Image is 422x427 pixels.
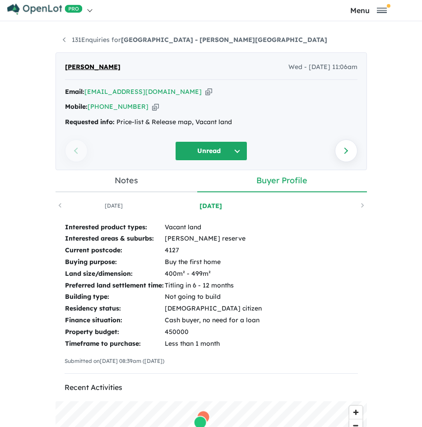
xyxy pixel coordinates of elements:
[65,326,164,338] td: Property budget:
[164,326,264,338] td: 450000
[65,102,88,111] strong: Mobile:
[65,201,162,210] a: [DATE]
[65,62,121,73] span: [PERSON_NAME]
[349,406,362,419] button: Zoom in
[164,268,264,280] td: 400m² - 499m²
[65,291,164,303] td: Building type:
[205,87,212,97] button: Copy
[65,338,164,350] td: Timeframe to purchase:
[65,256,164,268] td: Buying purpose:
[65,233,164,245] td: Interested areas & suburbs:
[88,102,148,111] a: [PHONE_NUMBER]
[65,88,84,96] strong: Email:
[65,245,164,256] td: Current postcode:
[164,256,264,268] td: Buy the first home
[318,6,420,14] button: Toggle navigation
[65,118,115,126] strong: Requested info:
[164,222,264,233] td: Vacant land
[197,170,367,192] a: Buyer Profile
[196,410,210,427] div: Map marker
[65,117,357,128] div: Price-list & Release map, Vacant land
[56,381,367,401] div: Recent Activities
[164,315,264,326] td: Cash buyer, no need for a loan
[164,233,264,245] td: [PERSON_NAME] reserve
[288,62,357,73] span: Wed - [DATE] 11:06am
[65,357,358,366] div: Submitted on [DATE] 08:39am ([DATE])
[56,35,367,46] nav: breadcrumb
[175,141,247,161] button: Unread
[84,88,202,96] a: [EMAIL_ADDRESS][DOMAIN_NAME]
[7,4,83,15] img: Openlot PRO Logo White
[164,338,264,350] td: Less than 1 month
[164,245,264,256] td: 4127
[65,303,164,315] td: Residency status:
[65,222,164,233] td: Interested product types:
[65,280,164,292] td: Preferred land settlement time:
[56,170,198,192] a: Notes
[152,102,159,111] button: Copy
[164,291,264,303] td: Not going to build
[65,315,164,326] td: Finance situation:
[164,303,264,315] td: [DEMOGRAPHIC_DATA] citizen
[65,268,164,280] td: Land size/dimension:
[63,36,327,44] a: 131Enquiries for[GEOGRAPHIC_DATA] - [PERSON_NAME][GEOGRAPHIC_DATA]
[121,36,327,44] strong: [GEOGRAPHIC_DATA] - [PERSON_NAME][GEOGRAPHIC_DATA]
[162,201,260,210] a: [DATE]
[164,280,264,292] td: Titling in 6 - 12 months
